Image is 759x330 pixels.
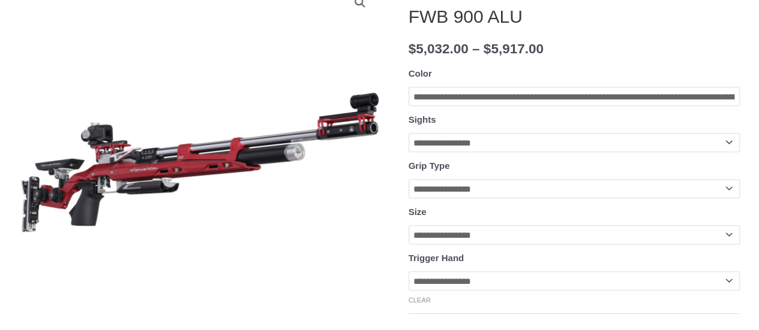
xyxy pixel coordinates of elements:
[472,41,480,56] span: –
[409,253,464,263] label: Trigger Hand
[409,296,431,304] a: Clear options
[409,114,436,125] label: Sights
[409,41,469,56] bdi: 5,032.00
[409,68,432,78] label: Color
[484,41,491,56] span: $
[409,161,450,171] label: Grip Type
[409,207,427,217] label: Size
[484,41,544,56] bdi: 5,917.00
[409,6,740,28] h1: FWB 900 ALU
[409,41,416,56] span: $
